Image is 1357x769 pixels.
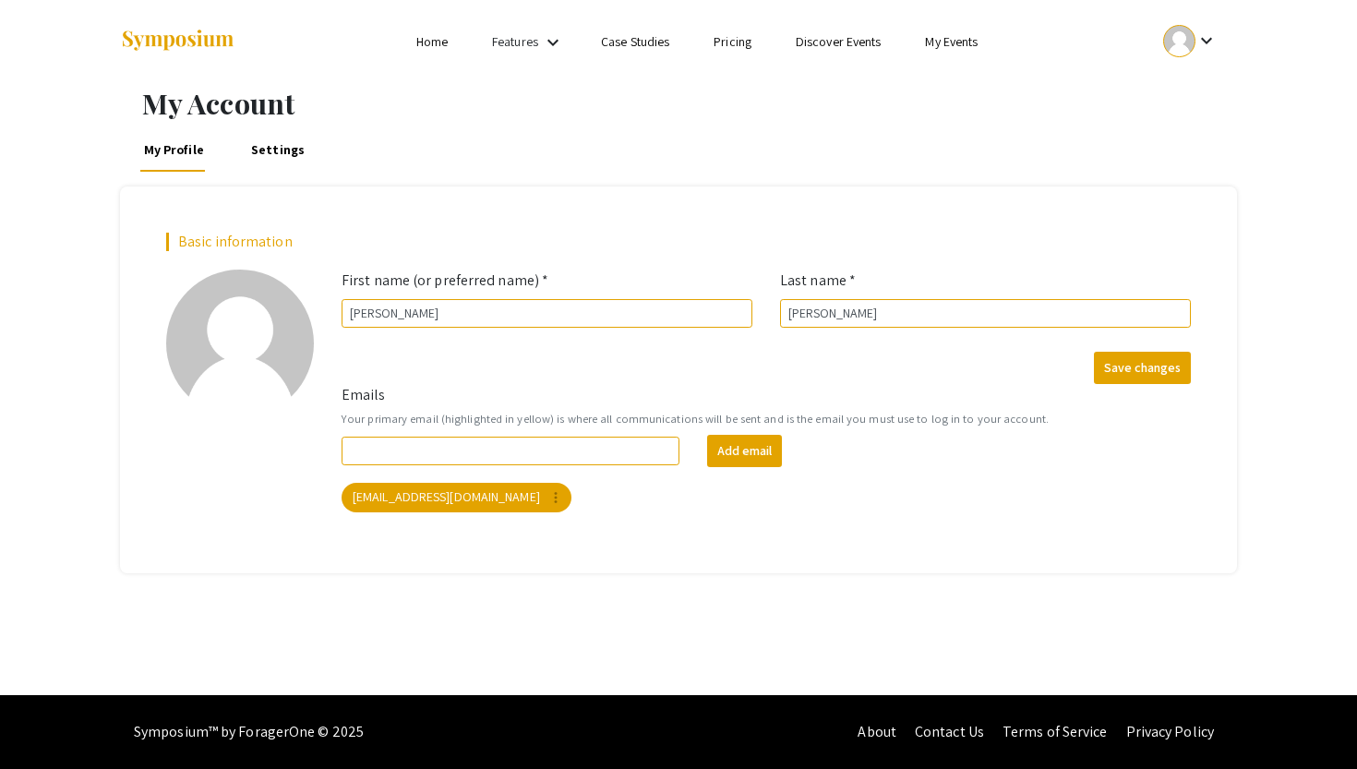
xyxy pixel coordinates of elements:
[601,33,669,50] a: Case Studies
[247,127,307,172] a: Settings
[492,33,538,50] a: Features
[342,410,1191,427] small: Your primary email (highlighted in yellow) is where all communications will be sent and is the em...
[120,29,235,54] img: Symposium by ForagerOne
[338,479,575,516] app-email-chip: Your primary email
[134,695,364,769] div: Symposium™ by ForagerOne © 2025
[342,270,548,292] label: First name (or preferred name) *
[1126,722,1214,741] a: Privacy Policy
[547,489,564,506] mat-icon: more_vert
[707,435,782,467] button: Add email
[166,233,1191,250] h2: Basic information
[1195,30,1218,52] mat-icon: Expand account dropdown
[416,33,448,50] a: Home
[1144,20,1237,62] button: Expand account dropdown
[1003,722,1108,741] a: Terms of Service
[925,33,978,50] a: My Events
[915,722,984,741] a: Contact Us
[342,479,1191,516] mat-chip-list: Your emails
[142,87,1237,120] h1: My Account
[140,127,207,172] a: My Profile
[796,33,882,50] a: Discover Events
[858,722,896,741] a: About
[714,33,751,50] a: Pricing
[14,686,78,755] iframe: Chat
[342,483,571,512] mat-chip: [EMAIL_ADDRESS][DOMAIN_NAME]
[780,270,856,292] label: Last name *
[342,384,386,406] label: Emails
[542,31,564,54] mat-icon: Expand Features list
[1094,352,1191,384] button: Save changes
